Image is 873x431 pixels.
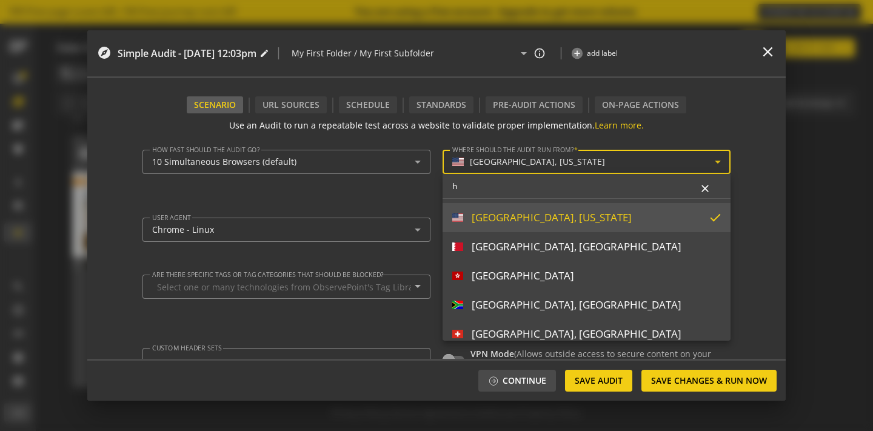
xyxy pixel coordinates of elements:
[443,174,731,198] input: dropdown search
[472,327,681,341] div: [GEOGRAPHIC_DATA], [GEOGRAPHIC_DATA]
[472,269,574,282] div: [GEOGRAPHIC_DATA]
[699,182,711,195] mat-icon: close
[472,298,681,312] div: [GEOGRAPHIC_DATA], [GEOGRAPHIC_DATA]
[472,211,632,224] div: [GEOGRAPHIC_DATA], [US_STATE]
[472,240,681,253] div: [GEOGRAPHIC_DATA], [GEOGRAPHIC_DATA]
[699,174,728,203] button: Clear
